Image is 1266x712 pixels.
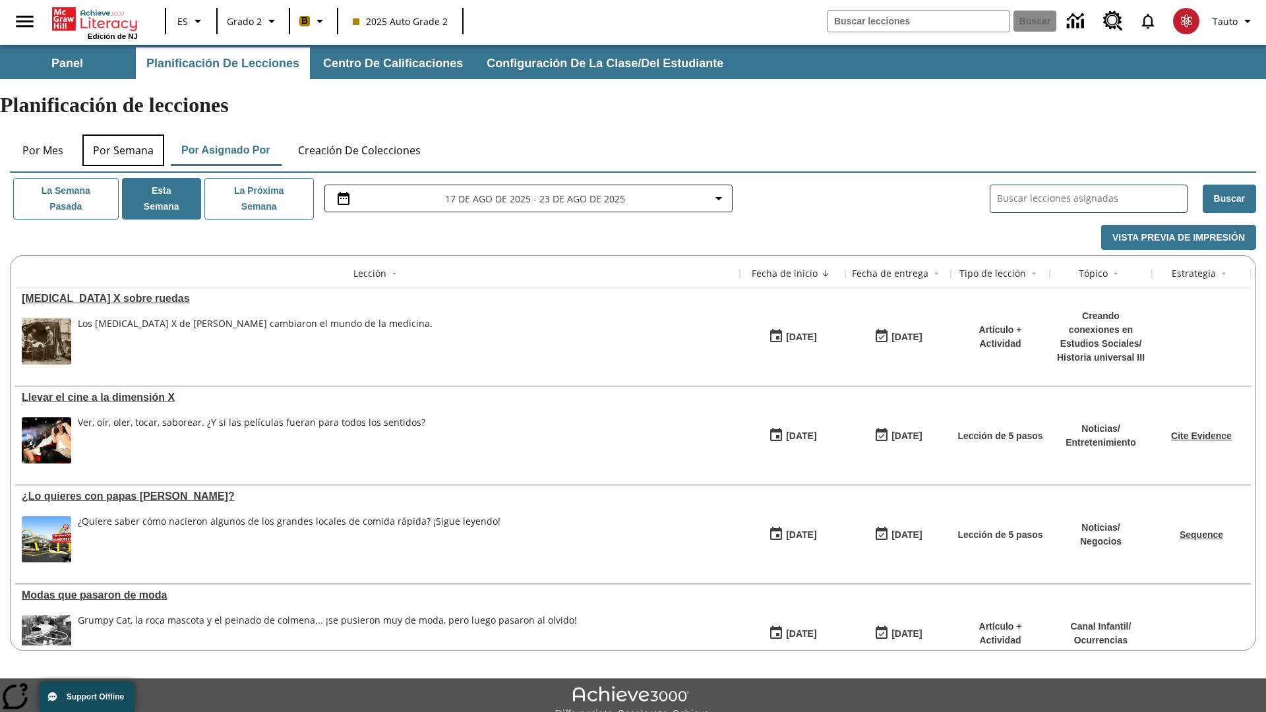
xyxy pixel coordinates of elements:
[1171,430,1232,441] a: Cite Evidence
[786,626,816,642] div: [DATE]
[22,417,71,463] img: El panel situado frente a los asientos rocía con agua nebulizada al feliz público en un cine equi...
[82,134,164,166] button: Por semana
[476,47,734,79] button: Configuración de la clase/del estudiante
[959,267,1026,280] div: Tipo de lección
[78,318,433,330] div: Los [MEDICAL_DATA] X de [PERSON_NAME] cambiaron el mundo de la medicina.
[22,490,733,502] div: ¿Lo quieres con papas fritas?
[78,516,500,562] div: ¿Quiere saber cómo nacieron algunos de los grandes locales de comida rápida? ¡Sigue leyendo!
[78,516,500,527] div: ¿Quiere saber cómo nacieron algunos de los grandes locales de comida rápida? ¡Sigue leyendo!
[330,191,727,206] button: Seleccione el intervalo de fechas opción del menú
[957,620,1043,647] p: Artículo + Actividad
[88,32,138,40] span: Edición de NJ
[1079,267,1108,280] div: Tópico
[997,189,1187,208] input: Buscar lecciones asignadas
[22,318,71,365] img: Foto en blanco y negro de dos personas uniformadas colocando a un hombre en una máquina de rayos ...
[870,522,926,547] button: 07/03/26: Último día en que podrá accederse la lección
[1213,15,1238,28] span: Tauto
[1066,422,1136,436] p: Noticias /
[1071,634,1131,647] p: Ocurrencias
[1172,267,1216,280] div: Estrategia
[1056,351,1145,365] p: Historia universal III
[13,178,119,220] button: La semana pasada
[227,15,262,28] span: Grado 2
[204,178,314,220] button: La próxima semana
[870,621,926,646] button: 06/30/26: Último día en que podrá accederse la lección
[22,589,733,601] div: Modas que pasaron de moda
[1059,3,1095,40] a: Centro de información
[78,417,425,429] div: Ver, oír, oler, tocar, saborear. ¿Y si las películas fueran para todos los sentidos?
[764,621,821,646] button: 07/19/25: Primer día en que estuvo disponible la lección
[10,134,76,166] button: Por mes
[1080,535,1122,549] p: Negocios
[891,428,922,444] div: [DATE]
[1056,309,1145,351] p: Creando conexiones en Estudios Sociales /
[1173,8,1199,34] img: avatar image
[852,267,928,280] div: Fecha de entrega
[1180,529,1223,540] a: Sequence
[353,15,448,28] span: 2025 Auto Grade 2
[22,516,71,562] img: Uno de los primeros locales de McDonald's, con el icónico letrero rojo y los arcos amarillos.
[1,47,133,79] button: Panel
[78,615,577,626] div: Grumpy Cat, la roca mascota y el peinado de colmena... ¡se pusieron muy de moda, pero luego pasar...
[1108,266,1124,282] button: Sort
[294,9,333,33] button: Boost El color de la clase es anaranjado claro. Cambiar el color de la clase.
[1071,620,1131,634] p: Canal Infantil /
[818,266,833,282] button: Sort
[828,11,1010,32] input: Buscar campo
[222,9,285,33] button: Grado: Grado 2, Elige un grado
[764,522,821,547] button: 07/26/25: Primer día en que estuvo disponible la lección
[1216,266,1232,282] button: Sort
[1095,3,1131,39] a: Centro de recursos, Se abrirá en una pestaña nueva.
[1207,9,1261,33] button: Perfil/Configuración
[170,9,212,33] button: Lenguaje: ES, Selecciona un idioma
[957,429,1042,443] p: Lección de 5 pasos
[287,134,431,166] button: Creación de colecciones
[67,692,124,701] span: Support Offline
[1066,436,1136,450] p: Entretenimiento
[171,134,281,166] button: Por asignado por
[1165,4,1207,38] button: Escoja un nuevo avatar
[786,428,816,444] div: [DATE]
[957,323,1043,351] p: Artículo + Actividad
[445,192,625,206] span: 17 de ago de 2025 - 23 de ago de 2025
[78,615,577,661] div: Grumpy Cat, la roca mascota y el peinado de colmena... ¡se pusieron muy de moda, pero luego pasar...
[22,392,733,403] a: Llevar el cine a la dimensión X, Lecciones
[764,423,821,448] button: 08/18/25: Primer día en que estuvo disponible la lección
[301,13,308,29] span: B
[136,47,310,79] button: Planificación de lecciones
[52,6,138,32] a: Portada
[928,266,944,282] button: Sort
[752,267,818,280] div: Fecha de inicio
[353,267,386,280] div: Lección
[22,589,733,601] a: Modas que pasaron de moda, Lecciones
[786,527,816,543] div: [DATE]
[870,324,926,349] button: 08/20/25: Último día en que podrá accederse la lección
[177,15,188,28] span: ES
[122,178,201,220] button: Esta semana
[957,528,1042,542] p: Lección de 5 pasos
[870,423,926,448] button: 08/24/25: Último día en que podrá accederse la lección
[1080,521,1122,535] p: Noticias /
[891,527,922,543] div: [DATE]
[52,5,138,40] div: Portada
[22,392,733,403] div: Llevar el cine a la dimensión X
[891,329,922,345] div: [DATE]
[786,329,816,345] div: [DATE]
[22,293,733,305] div: Rayos X sobre ruedas
[891,626,922,642] div: [DATE]
[1026,266,1042,282] button: Sort
[5,2,44,41] button: Abrir el menú lateral
[1203,185,1256,213] button: Buscar
[40,682,135,712] button: Support Offline
[711,191,727,206] svg: Collapse Date Range Filter
[386,266,402,282] button: Sort
[764,324,821,349] button: 08/20/25: Primer día en que estuvo disponible la lección
[313,47,473,79] button: Centro de calificaciones
[1131,4,1165,38] a: Notificaciones
[78,417,425,463] div: Ver, oír, oler, tocar, saborear. ¿Y si las películas fueran para todos los sentidos?
[78,318,433,365] div: Los rayos X de Marie Curie cambiaron el mundo de la medicina.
